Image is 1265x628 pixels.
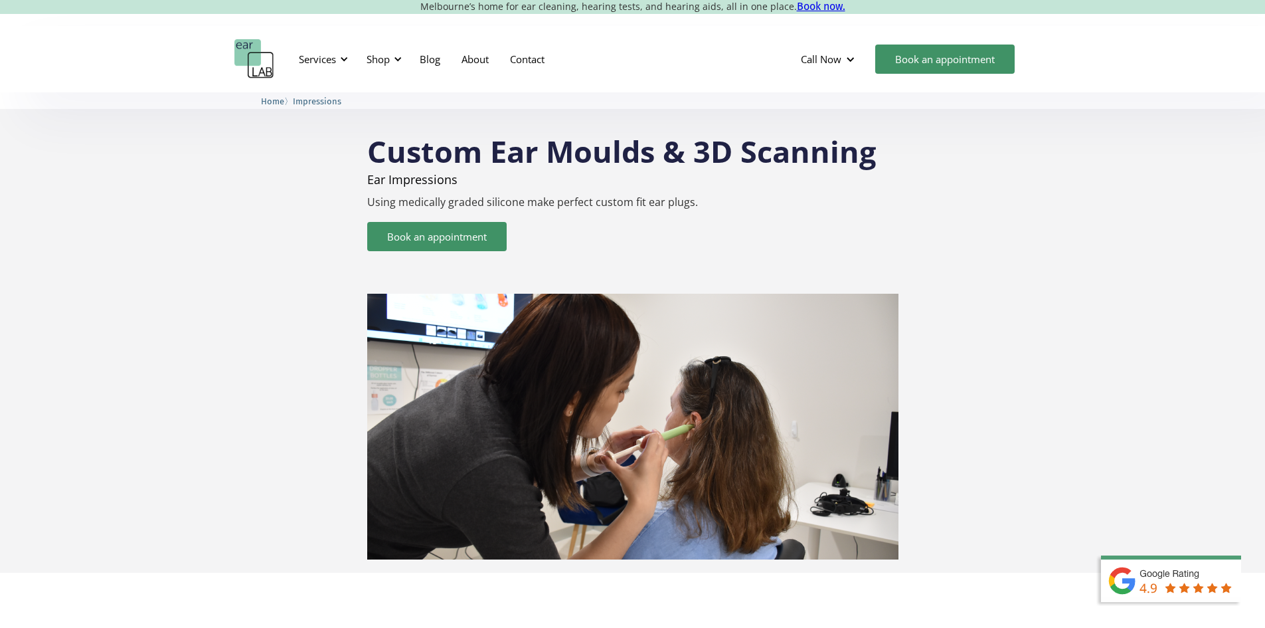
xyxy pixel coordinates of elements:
[234,39,274,79] a: home
[367,122,898,166] h1: Custom Ear Moulds & 3D Scanning
[801,52,841,66] div: Call Now
[409,40,451,78] a: Blog
[367,294,898,560] img: 3D scanning & ear impressions service at earLAB
[367,222,507,251] a: Book an appointment
[451,40,499,78] a: About
[293,96,341,106] span: Impressions
[299,52,336,66] div: Services
[293,94,341,107] a: Impressions
[291,39,352,79] div: Services
[359,39,406,79] div: Shop
[499,40,555,78] a: Contact
[367,173,898,186] p: Ear Impressions
[367,52,390,66] div: Shop
[367,196,898,209] p: Using medically graded silicone make perfect custom fit ear plugs.
[261,94,284,107] a: Home
[875,45,1015,74] a: Book an appointment
[790,39,869,79] div: Call Now
[261,96,284,106] span: Home
[261,94,293,108] li: 〉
